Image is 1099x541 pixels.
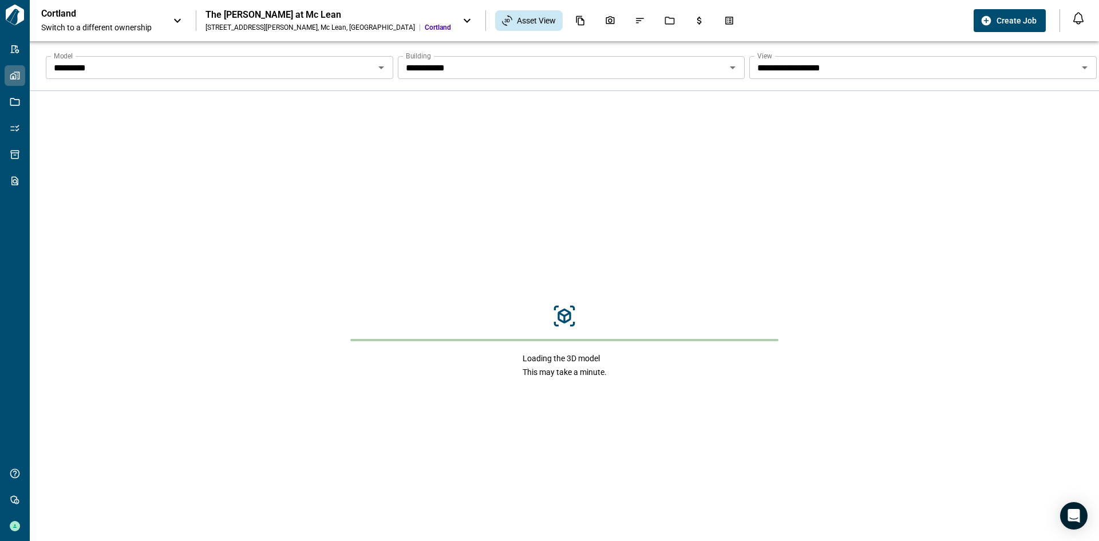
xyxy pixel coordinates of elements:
[628,11,652,30] div: Issues & Info
[425,23,451,32] span: Cortland
[205,9,451,21] div: The [PERSON_NAME] at Mc Lean
[406,51,431,61] label: Building
[517,15,556,26] span: Asset View
[717,11,741,30] div: Takeoff Center
[523,353,607,364] span: Loading the 3D model
[523,366,607,378] span: This may take a minute.
[997,15,1037,26] span: Create Job
[974,9,1046,32] button: Create Job
[1060,502,1088,530] div: Open Intercom Messenger
[1077,60,1093,76] button: Open
[495,10,563,31] div: Asset View
[598,11,622,30] div: Photos
[41,22,161,33] span: Switch to a different ownership
[373,60,389,76] button: Open
[1069,9,1088,27] button: Open notification feed
[41,8,144,19] p: Cortland
[757,51,772,61] label: View
[687,11,711,30] div: Budgets
[725,60,741,76] button: Open
[205,23,415,32] div: [STREET_ADDRESS][PERSON_NAME] , Mc Lean , [GEOGRAPHIC_DATA]
[54,51,73,61] label: Model
[658,11,682,30] div: Jobs
[568,11,592,30] div: Documents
